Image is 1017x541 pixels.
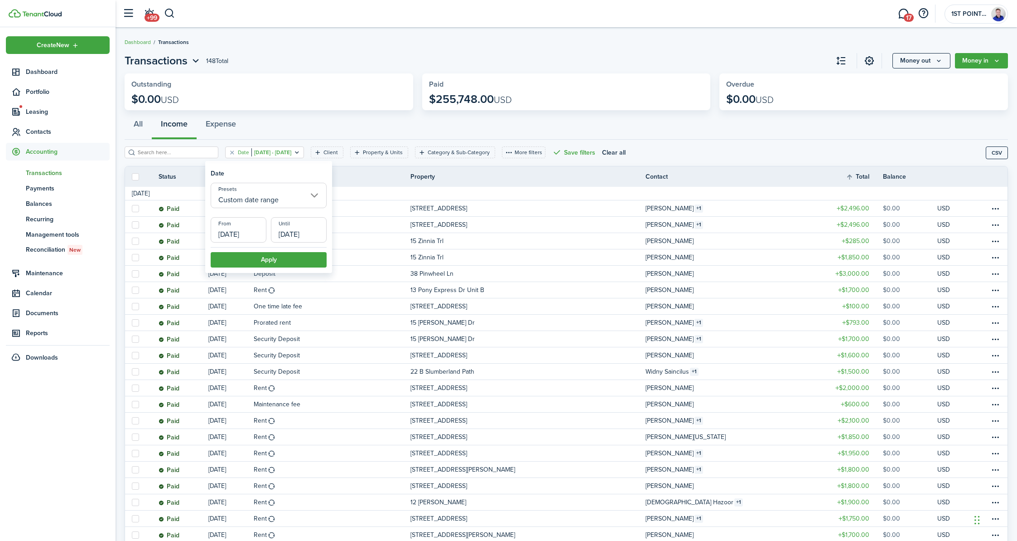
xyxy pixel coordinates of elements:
span: Dashboard [26,67,110,77]
status: Paid [159,238,179,245]
a: $0.00 [883,445,937,461]
table-amount-title: $1,500.00 [837,367,869,376]
button: Open resource center [916,6,931,21]
status: Paid [159,303,179,311]
a: [DATE] [208,445,254,461]
p: [DATE] [208,416,226,425]
p: 15 Zinnia Trl [410,253,443,262]
a: $1,950.00 [829,445,883,461]
a: $0.00 [883,298,937,314]
a: [DATE] [208,315,254,331]
status: Paid [159,222,179,229]
table-amount-title: $285.00 [842,236,869,246]
span: Management tools [26,230,110,239]
a: [DATE] [208,266,254,282]
p: [DATE] [208,367,226,376]
a: [STREET_ADDRESS] [410,347,646,363]
a: $0.00 [883,217,937,233]
header-page-total: 148 Total [206,56,228,66]
table-amount-description: $0.00 [883,383,900,393]
a: Balances [6,196,110,211]
table-profile-info-text: [PERSON_NAME] [646,238,694,245]
a: [STREET_ADDRESS] [410,413,646,429]
a: 22 B Slumberland Path [410,364,646,380]
span: Transactions [26,168,110,178]
table-counter: 1 [694,319,703,327]
status: Paid [159,271,179,278]
p: USD [937,269,950,278]
a: $285.00 [829,233,883,249]
a: Paid [159,315,208,331]
button: Save filters [552,146,595,158]
p: 22 B Slumberland Path [410,367,474,376]
filter-tag: Open filter [225,146,304,158]
table-amount-description: $0.00 [883,416,900,425]
a: Paid [159,298,208,314]
p: USD [937,334,950,344]
a: Widny Saincilus1 [646,364,829,380]
table-info-title: Rent [254,383,267,393]
a: $0.00 [883,266,937,282]
a: [PERSON_NAME]1 [646,200,829,216]
a: $2,000.00 [829,380,883,396]
p: 38 Pinwheel Ln [410,269,453,278]
a: [STREET_ADDRESS] [410,217,646,233]
span: Reports [26,328,110,338]
a: Paid [159,347,208,363]
a: $600.00 [829,396,883,412]
p: [STREET_ADDRESS] [410,383,467,393]
a: [PERSON_NAME]1 [646,445,829,461]
a: USD [937,380,962,396]
button: Search [164,6,175,21]
a: Paid [159,266,208,282]
p: [STREET_ADDRESS] [410,432,467,442]
a: $1,600.00 [829,347,883,363]
table-amount-title: $3,000.00 [835,269,869,278]
a: Management tools [6,227,110,242]
a: Paid [159,445,208,461]
table-amount-description: $0.00 [883,367,900,376]
a: Paid [159,396,208,412]
a: $0.00 [883,413,937,429]
a: [DATE] [208,413,254,429]
status: Paid [159,320,179,327]
button: Open sidebar [120,5,137,22]
a: USD [937,445,962,461]
a: $1,700.00 [829,282,883,298]
p: [STREET_ADDRESS] [410,302,467,311]
widget-stats-title: Outstanding [131,80,406,88]
p: USD [937,383,950,393]
a: Security Deposit [254,331,410,347]
a: [STREET_ADDRESS] [410,380,646,396]
a: Notifications [140,2,158,25]
a: [PERSON_NAME]1 [646,315,829,331]
a: [STREET_ADDRESS] [410,200,646,216]
table-info-title: [PERSON_NAME] [646,204,694,213]
a: Paid [159,249,208,265]
p: [STREET_ADDRESS] [410,351,467,360]
a: 38 Pinwheel Ln [410,266,646,282]
a: Messaging [895,2,912,25]
a: One time late fee [254,298,410,314]
p: USD [937,302,950,311]
a: Security Deposit [254,347,410,363]
widget-stats-title: Paid [429,80,704,88]
table-info-title: [PERSON_NAME] [646,416,694,425]
button: CSV [986,146,1008,159]
p: [STREET_ADDRESS] [410,220,467,229]
a: USD [937,315,962,331]
a: $0.00 [883,315,937,331]
p: USD [937,416,950,425]
a: [STREET_ADDRESS] [410,396,646,412]
a: $0.00 [883,396,937,412]
a: USD [937,233,962,249]
span: Create New [37,42,69,49]
a: $2,496.00 [829,200,883,216]
button: Apply [211,252,327,268]
table-amount-description: $0.00 [883,236,900,246]
filter-tag-label: Date [238,148,249,156]
a: Transactions [6,165,110,180]
table-info-title: Security Deposit [254,351,300,360]
table-info-title: [PERSON_NAME] [646,318,694,327]
button: Open menu [955,53,1008,68]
